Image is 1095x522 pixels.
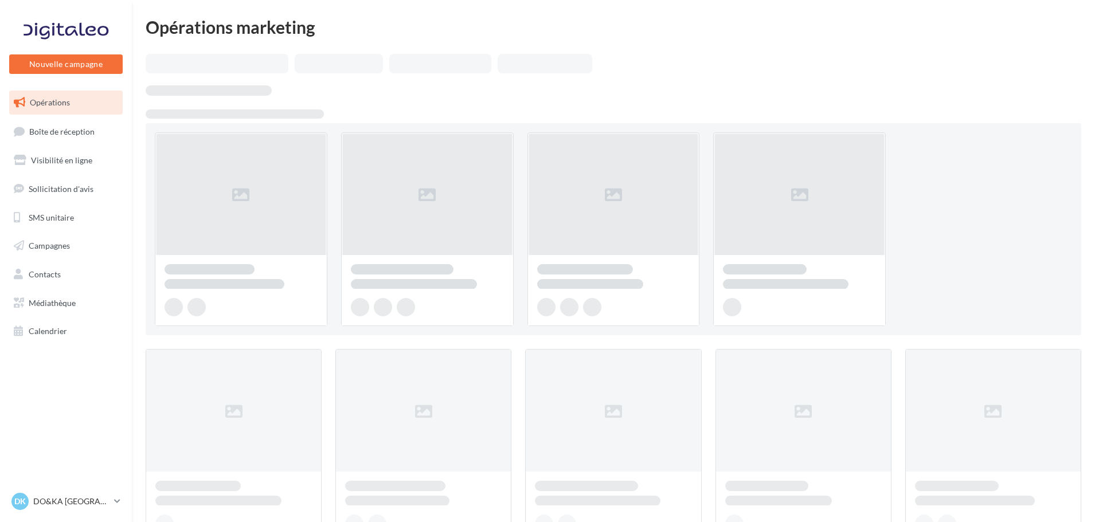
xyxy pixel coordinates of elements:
div: Opérations marketing [146,18,1081,36]
span: Contacts [29,269,61,279]
span: Campagnes [29,241,70,250]
a: Contacts [7,262,125,286]
a: DK DO&KA [GEOGRAPHIC_DATA] [9,490,123,512]
span: Visibilité en ligne [31,155,92,165]
span: SMS unitaire [29,212,74,222]
a: SMS unitaire [7,206,125,230]
a: Opérations [7,91,125,115]
span: Opérations [30,97,70,107]
a: Boîte de réception [7,119,125,144]
a: Campagnes [7,234,125,258]
a: Visibilité en ligne [7,148,125,172]
span: Médiathèque [29,298,76,308]
p: DO&KA [GEOGRAPHIC_DATA] [33,496,109,507]
a: Sollicitation d'avis [7,177,125,201]
span: Sollicitation d'avis [29,184,93,194]
a: Calendrier [7,319,125,343]
span: Boîte de réception [29,126,95,136]
button: Nouvelle campagne [9,54,123,74]
a: Médiathèque [7,291,125,315]
span: DK [14,496,26,507]
span: Calendrier [29,326,67,336]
